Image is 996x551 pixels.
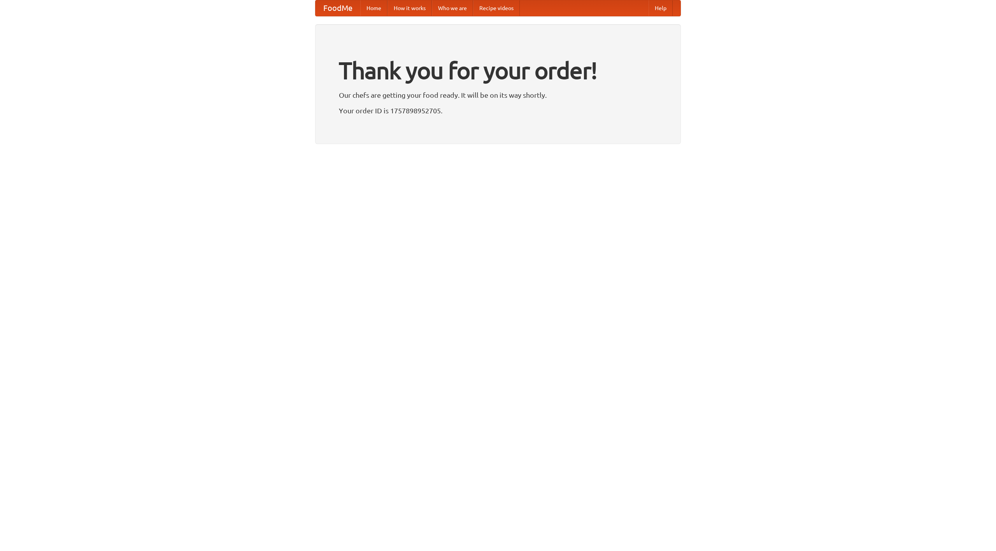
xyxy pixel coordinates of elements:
h1: Thank you for your order! [339,52,657,89]
a: FoodMe [316,0,360,16]
a: Who we are [432,0,473,16]
p: Our chefs are getting your food ready. It will be on its way shortly. [339,89,657,101]
a: Help [649,0,673,16]
p: Your order ID is 1757898952705. [339,105,657,116]
a: How it works [388,0,432,16]
a: Recipe videos [473,0,520,16]
a: Home [360,0,388,16]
